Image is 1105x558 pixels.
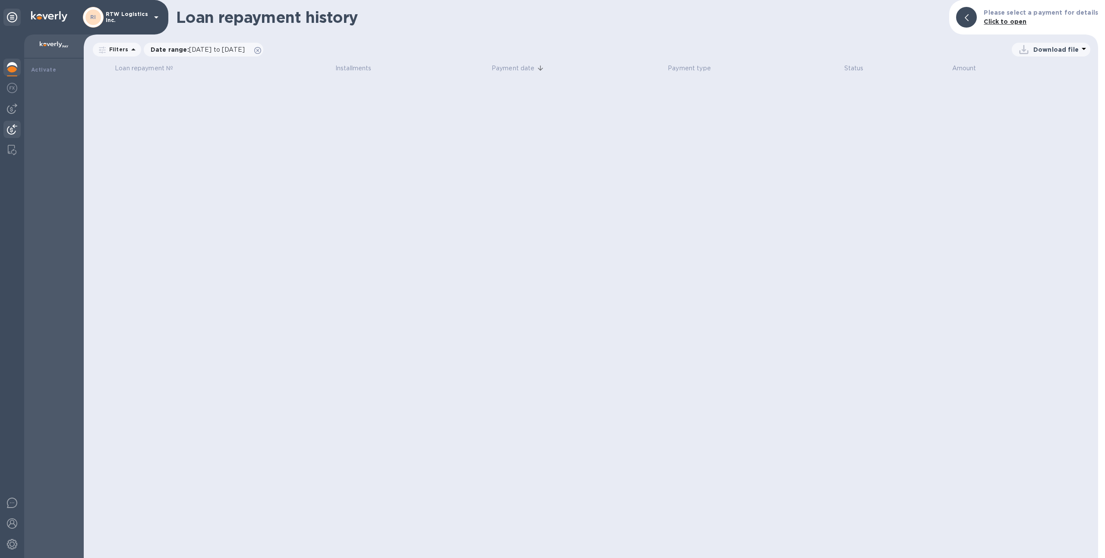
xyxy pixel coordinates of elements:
[492,64,535,73] p: Payment date
[189,46,245,53] span: [DATE] to [DATE]
[151,45,249,54] p: Date range :
[7,83,17,93] img: Foreign exchange
[106,11,149,23] p: RTW Logistics Inc.
[335,64,372,73] p: Installments
[106,46,128,53] p: Filters
[144,43,263,56] div: Date range:[DATE] to [DATE]
[668,64,722,73] span: Payment type
[176,8,942,26] h1: Loan repayment history
[844,64,875,73] span: Status
[115,64,173,73] p: Loan repayment №
[668,64,711,73] p: Payment type
[952,64,976,73] p: Amount
[31,66,56,73] b: Activate
[952,64,988,73] span: Amount
[492,64,546,73] span: Payment date
[115,64,184,73] span: Loan repayment №
[984,18,1026,25] b: Click to open
[1033,45,1079,54] p: Download file
[335,64,383,73] span: Installments
[3,9,21,26] div: Unpin categories
[90,14,96,20] b: RI
[844,64,864,73] p: Status
[31,11,67,22] img: Logo
[984,9,1098,16] b: Please select a payment for details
